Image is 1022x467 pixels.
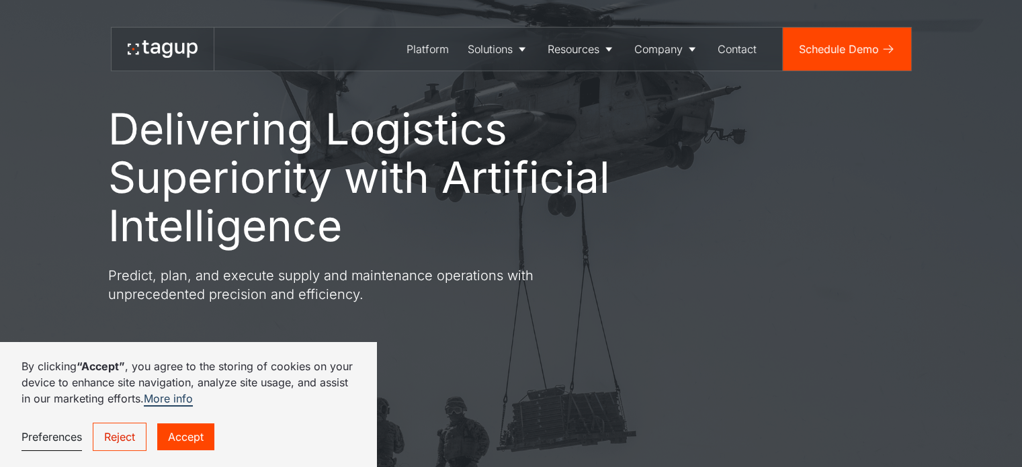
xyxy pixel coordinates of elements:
[397,28,458,71] a: Platform
[634,41,683,57] div: Company
[708,28,766,71] a: Contact
[157,423,214,450] a: Accept
[77,359,125,373] strong: “Accept”
[799,41,879,57] div: Schedule Demo
[458,28,538,71] a: Solutions
[538,28,625,71] a: Resources
[548,41,599,57] div: Resources
[108,266,592,304] p: Predict, plan, and execute supply and maintenance operations with unprecedented precision and eff...
[22,423,82,451] a: Preferences
[468,41,513,57] div: Solutions
[108,105,673,250] h1: Delivering Logistics Superiority with Artificial Intelligence
[144,392,193,407] a: More info
[625,28,708,71] a: Company
[93,423,146,451] a: Reject
[783,28,911,71] a: Schedule Demo
[718,41,757,57] div: Contact
[407,41,449,57] div: Platform
[22,358,355,407] p: By clicking , you agree to the storing of cookies on your device to enhance site navigation, anal...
